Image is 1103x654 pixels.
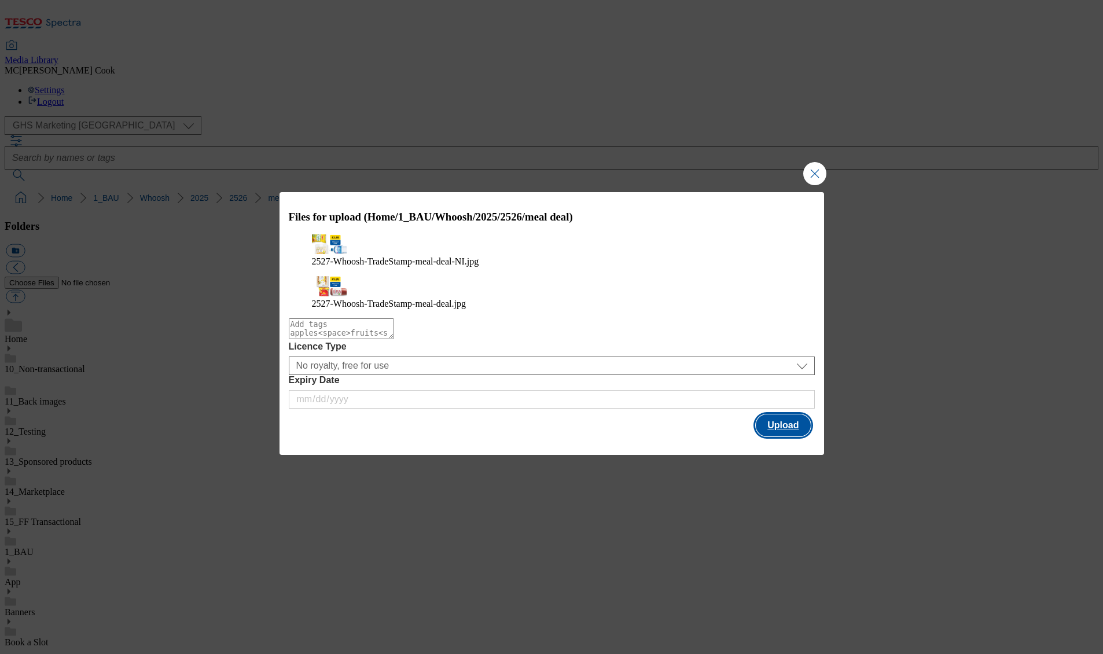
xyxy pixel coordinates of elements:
[312,256,792,267] figcaption: 2527-Whoosh-TradeStamp-meal-deal-NI.jpg
[289,375,815,385] label: Expiry Date
[756,414,810,436] button: Upload
[312,276,347,296] img: preview
[280,192,824,455] div: Modal
[289,341,815,352] label: Licence Type
[289,211,815,223] h3: Files for upload (Home/1_BAU/Whoosh/2025/2526/meal deal)
[312,299,792,309] figcaption: 2527-Whoosh-TradeStamp-meal-deal.jpg
[803,162,826,185] button: Close Modal
[312,234,347,255] img: preview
